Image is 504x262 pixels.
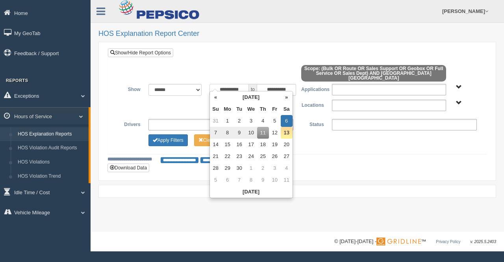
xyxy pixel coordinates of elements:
a: Privacy Policy [436,240,460,244]
a: HOS Violation Audit Reports [14,141,89,155]
th: [DATE] [222,91,281,103]
td: 3 [269,162,281,174]
td: 18 [257,139,269,151]
td: 31 [210,115,222,127]
button: Change Filter Options [194,134,233,146]
td: 4 [257,115,269,127]
th: Su [210,103,222,115]
td: 1 [245,162,257,174]
td: 26 [269,151,281,162]
td: 30 [233,162,245,174]
td: 16 [233,139,245,151]
th: Mo [222,103,233,115]
td: 15 [222,139,233,151]
td: 22 [222,151,233,162]
h2: HOS Explanation Report Center [98,30,496,38]
button: Download Data [107,164,149,172]
td: 25 [257,151,269,162]
td: 6 [281,115,293,127]
img: Gridline [376,238,421,245]
a: HOS Explanation Reports [14,127,89,141]
th: Fr [269,103,281,115]
td: 9 [233,127,245,139]
button: Change Filter Options [148,134,188,146]
label: Status [297,119,328,128]
td: 11 [257,127,269,139]
td: 8 [222,127,233,139]
td: 17 [245,139,257,151]
a: HOS Violation Trend [14,169,89,184]
td: 28 [210,162,222,174]
a: HOS Violations [14,155,89,169]
td: 19 [269,139,281,151]
th: Tu [233,103,245,115]
td: 3 [245,115,257,127]
th: « [210,91,222,103]
td: 2 [257,162,269,174]
td: 9 [257,174,269,186]
td: 21 [210,151,222,162]
td: 2 [233,115,245,127]
td: 13 [281,127,293,139]
th: Th [257,103,269,115]
span: to [249,84,257,96]
td: 10 [269,174,281,186]
td: 27 [281,151,293,162]
span: v. 2025.5.2403 [471,240,496,244]
td: 5 [269,115,281,127]
div: © [DATE]-[DATE] - ™ [334,238,496,246]
label: Locations [297,100,328,109]
th: Sa [281,103,293,115]
td: 23 [233,151,245,162]
td: 10 [245,127,257,139]
td: 6 [222,174,233,186]
td: 7 [233,174,245,186]
td: 5 [210,174,222,186]
th: We [245,103,257,115]
td: 4 [281,162,293,174]
td: 1 [222,115,233,127]
th: » [281,91,293,103]
th: [DATE] [210,186,293,198]
a: Show/Hide Report Options [108,48,173,57]
td: 8 [245,174,257,186]
td: 11 [281,174,293,186]
td: 7 [210,127,222,139]
label: Show [114,84,145,93]
td: 24 [245,151,257,162]
td: 12 [269,127,281,139]
td: 20 [281,139,293,151]
span: Scope: (Bulk OR Route OR Sales Support OR Geobox OR Full Service OR Sales Dept) AND [GEOGRAPHIC_D... [301,65,446,82]
label: Drivers [114,119,145,128]
td: 14 [210,139,222,151]
label: Applications [297,84,328,93]
td: 29 [222,162,233,174]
